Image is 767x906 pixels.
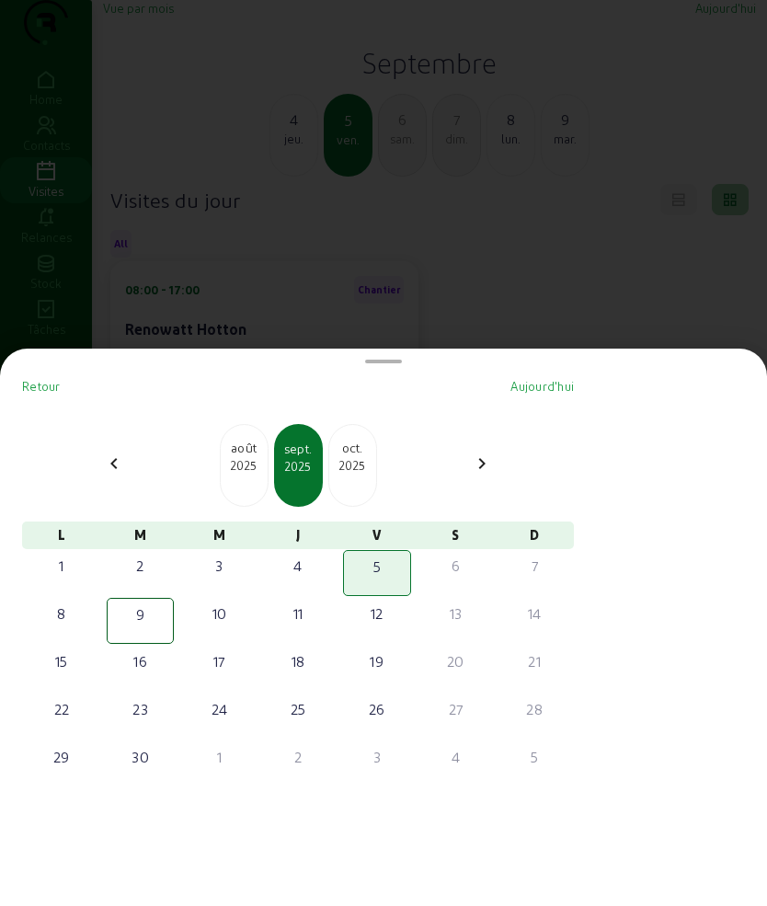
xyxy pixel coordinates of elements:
[345,602,409,625] div: 12
[266,555,330,577] div: 4
[329,439,376,457] div: oct.
[345,698,409,720] div: 26
[276,440,321,458] div: sept.
[417,522,496,549] div: S
[266,650,330,672] div: 18
[109,698,173,720] div: 23
[471,453,493,475] mat-icon: chevron_right
[258,522,338,549] div: J
[109,555,173,577] div: 2
[346,556,408,578] div: 5
[22,522,101,549] div: L
[29,602,94,625] div: 8
[276,458,321,475] div: 2025
[266,602,330,625] div: 11
[109,746,173,768] div: 30
[29,698,94,720] div: 22
[187,698,251,720] div: 24
[221,439,268,457] div: août
[221,457,268,474] div: 2025
[101,522,180,549] div: M
[329,457,376,474] div: 2025
[345,746,409,768] div: 3
[109,650,173,672] div: 16
[424,602,488,625] div: 13
[338,522,417,549] div: V
[29,650,94,672] div: 15
[103,453,125,475] mat-icon: chevron_left
[109,603,172,625] div: 9
[187,746,251,768] div: 1
[510,379,574,393] span: Aujourd'hui
[502,698,567,720] div: 28
[29,746,94,768] div: 29
[495,522,574,549] div: D
[187,650,251,672] div: 17
[22,379,61,393] span: Retour
[424,698,488,720] div: 27
[187,555,251,577] div: 3
[266,746,330,768] div: 2
[502,602,567,625] div: 14
[424,746,488,768] div: 4
[502,650,567,672] div: 21
[424,650,488,672] div: 20
[266,698,330,720] div: 25
[502,746,567,768] div: 5
[424,555,488,577] div: 6
[29,555,94,577] div: 1
[345,650,409,672] div: 19
[502,555,567,577] div: 7
[179,522,258,549] div: M
[187,602,251,625] div: 10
